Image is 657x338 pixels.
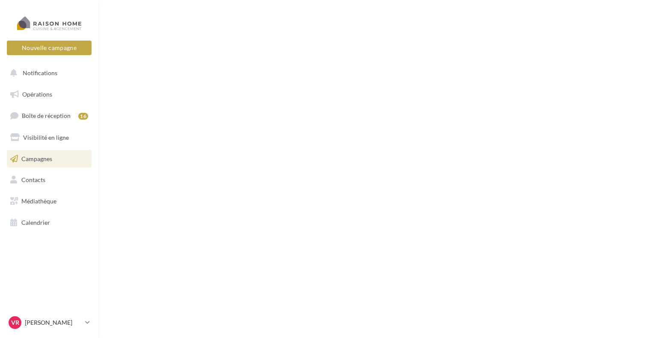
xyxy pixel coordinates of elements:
[23,134,69,141] span: Visibilité en ligne
[11,318,19,327] span: VR
[5,85,93,103] a: Opérations
[21,219,50,226] span: Calendrier
[21,155,52,162] span: Campagnes
[22,112,71,119] span: Boîte de réception
[7,314,92,331] a: VR [PERSON_NAME]
[25,318,82,327] p: [PERSON_NAME]
[7,41,92,55] button: Nouvelle campagne
[21,197,56,205] span: Médiathèque
[78,113,88,120] div: 16
[22,91,52,98] span: Opérations
[23,69,57,76] span: Notifications
[21,176,45,183] span: Contacts
[5,106,93,125] a: Boîte de réception16
[5,150,93,168] a: Campagnes
[5,129,93,147] a: Visibilité en ligne
[5,171,93,189] a: Contacts
[5,214,93,232] a: Calendrier
[5,64,90,82] button: Notifications
[5,192,93,210] a: Médiathèque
